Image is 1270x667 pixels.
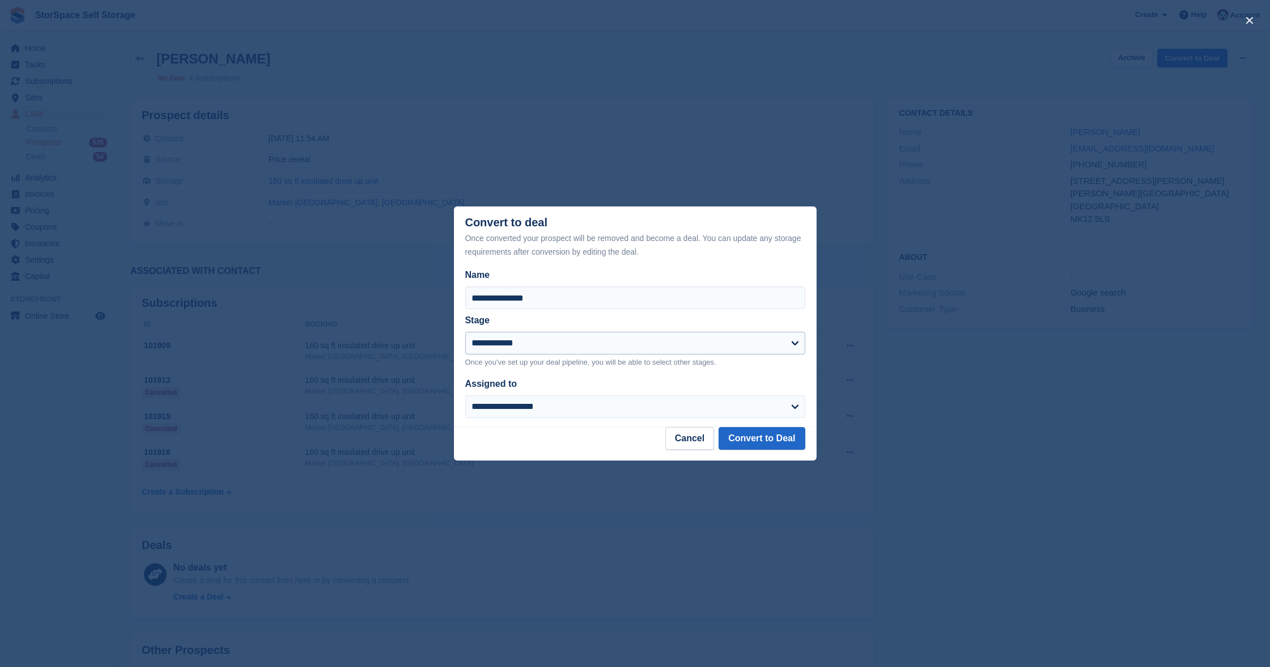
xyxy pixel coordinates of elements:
[1241,11,1259,29] button: close
[465,216,805,259] div: Convert to deal
[465,231,805,259] div: Once converted your prospect will be removed and become a deal. You can update any storage requir...
[465,268,805,282] label: Name
[465,357,805,368] p: Once you've set up your deal pipeline, you will be able to select other stages.
[665,427,714,450] button: Cancel
[719,427,805,450] button: Convert to Deal
[465,379,517,389] label: Assigned to
[465,315,490,325] label: Stage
